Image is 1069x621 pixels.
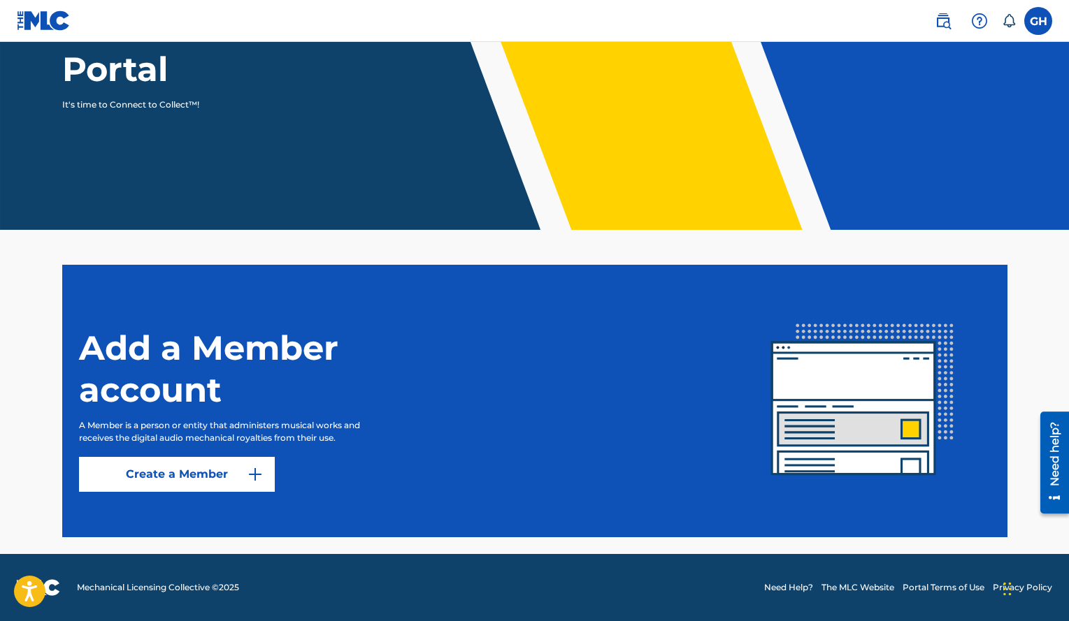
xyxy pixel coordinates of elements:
img: MLC Logo [17,10,71,31]
div: Notifications [1002,14,1016,28]
iframe: Resource Center [1030,407,1069,519]
img: search [935,13,952,29]
a: Portal Terms of Use [903,581,984,594]
iframe: Chat Widget [999,554,1069,621]
a: Privacy Policy [993,581,1052,594]
img: 9d2ae6d4665cec9f34b9.svg [247,466,264,483]
p: It's time to Connect to Collect™! [62,98,305,111]
h1: Add a Member account [79,327,429,411]
img: logo [17,579,60,596]
div: User Menu [1024,7,1052,35]
div: Drag [1003,568,1012,610]
p: A Member is a person or entity that administers musical works and receives the digital audio mech... [79,419,388,444]
a: Create a Member [79,457,275,492]
a: Public Search [929,7,957,35]
img: help [971,13,988,29]
a: Need Help? [764,581,813,594]
img: img [735,273,991,529]
a: The MLC Website [822,581,894,594]
div: Help [966,7,993,35]
span: Mechanical Licensing Collective © 2025 [77,581,239,594]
